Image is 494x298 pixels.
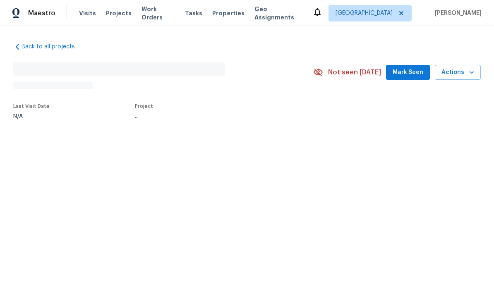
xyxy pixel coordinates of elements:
span: Actions [441,67,474,78]
a: Back to all projects [13,43,93,51]
button: Mark Seen [386,65,430,80]
span: Geo Assignments [254,5,302,21]
span: Visits [79,9,96,17]
span: Tasks [185,10,202,16]
span: Not seen [DATE] [328,68,381,76]
button: Actions [435,65,481,80]
div: ... [135,114,294,119]
span: [GEOGRAPHIC_DATA] [336,9,393,17]
span: Project [135,104,153,109]
span: [PERSON_NAME] [432,9,482,17]
span: Projects [106,9,132,17]
div: N/A [13,114,50,119]
span: Last Visit Date [13,104,50,109]
span: Maestro [28,9,55,17]
span: Properties [212,9,245,17]
span: Work Orders [141,5,175,21]
span: Mark Seen [393,67,423,78]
